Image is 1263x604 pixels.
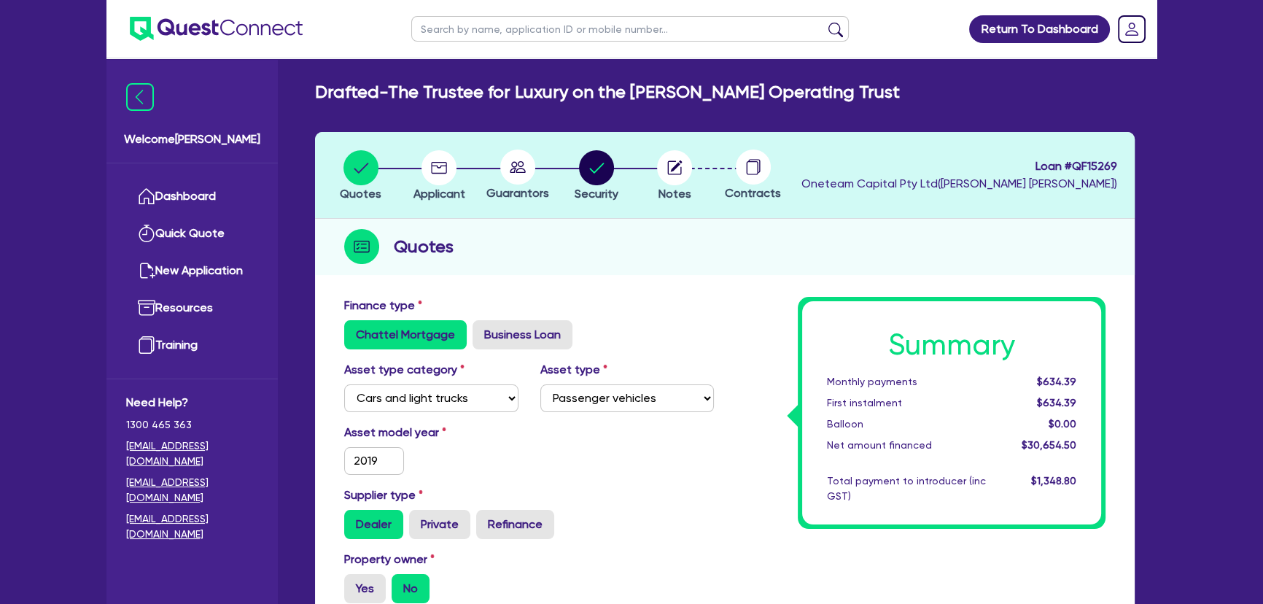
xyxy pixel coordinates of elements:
[340,187,381,201] span: Quotes
[411,16,849,42] input: Search by name, application ID or mobile number...
[339,150,382,204] button: Quotes
[126,511,258,542] a: [EMAIL_ADDRESS][DOMAIN_NAME]
[801,158,1117,175] span: Loan # QF15269
[725,186,781,200] span: Contracts
[130,17,303,41] img: quest-connect-logo-blue
[344,510,403,539] label: Dealer
[486,186,549,200] span: Guarantors
[409,510,470,539] label: Private
[575,187,618,201] span: Security
[126,438,258,469] a: [EMAIL_ADDRESS][DOMAIN_NAME]
[138,336,155,354] img: training
[816,417,997,432] div: Balloon
[138,299,155,317] img: resources
[816,473,997,504] div: Total payment to introducer (inc GST)
[1113,10,1151,48] a: Dropdown toggle
[126,417,258,433] span: 1300 465 363
[344,487,423,504] label: Supplier type
[126,83,154,111] img: icon-menu-close
[476,510,554,539] label: Refinance
[413,187,465,201] span: Applicant
[969,15,1110,43] a: Return To Dashboard
[1037,376,1076,387] span: $634.39
[124,131,260,148] span: Welcome [PERSON_NAME]
[138,262,155,279] img: new-application
[126,327,258,364] a: Training
[1049,418,1076,430] span: $0.00
[126,475,258,506] a: [EMAIL_ADDRESS][DOMAIN_NAME]
[392,574,430,603] label: No
[126,215,258,252] a: Quick Quote
[801,177,1117,190] span: Oneteam Capital Pty Ltd ( [PERSON_NAME] [PERSON_NAME] )
[827,328,1076,363] h1: Summary
[138,225,155,242] img: quick-quote
[574,150,619,204] button: Security
[540,361,607,379] label: Asset type
[126,252,258,290] a: New Application
[816,395,997,411] div: First instalment
[1022,439,1076,451] span: $30,654.50
[816,374,997,390] div: Monthly payments
[315,82,900,103] h2: Drafted - The Trustee for Luxury on the [PERSON_NAME] Operating Trust
[1037,397,1076,409] span: $634.39
[413,150,466,204] button: Applicant
[333,424,529,441] label: Asset model year
[344,297,422,314] label: Finance type
[126,290,258,327] a: Resources
[344,551,435,568] label: Property owner
[658,187,691,201] span: Notes
[126,394,258,411] span: Need Help?
[473,320,572,349] label: Business Loan
[344,320,467,349] label: Chattel Mortgage
[126,178,258,215] a: Dashboard
[816,438,997,453] div: Net amount financed
[344,229,379,264] img: step-icon
[656,150,693,204] button: Notes
[394,233,454,260] h2: Quotes
[344,361,465,379] label: Asset type category
[344,574,386,603] label: Yes
[1031,475,1076,487] span: $1,348.80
